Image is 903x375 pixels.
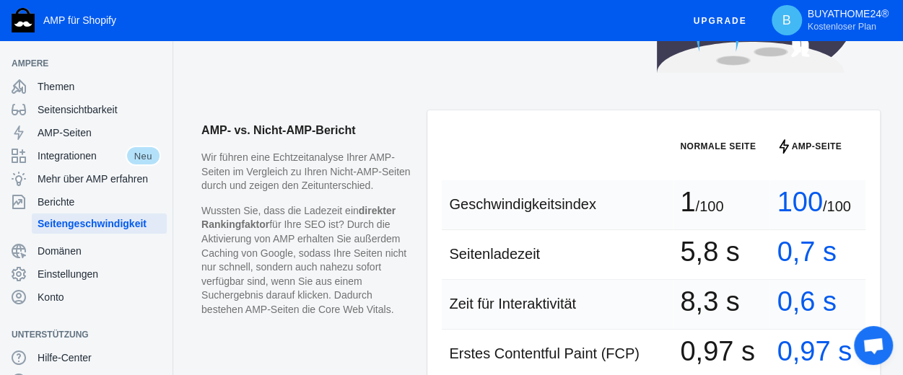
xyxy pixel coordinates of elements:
[449,296,576,312] font: Zeit für Interaktivität
[777,336,852,366] font: 0,97 s
[6,262,167,286] a: Einstellungen
[201,219,406,315] font: für Ihre SEO ist? Durch die Aktivierung von AMP erhalten Sie außerdem Caching von Google, sodass ...
[6,121,167,144] a: AMP-Seiten
[6,167,167,190] a: Mehr über AMP erfahren
[38,268,98,280] font: Einstellungen
[449,345,639,361] font: Erstes Contentful Paint (FCP)
[6,98,167,121] a: Seitensichtbarkeit
[777,237,836,267] font: 0,7 s
[38,352,92,363] font: Hilfe-Center
[201,124,355,136] font: AMP- vs. Nicht-AMP-Bericht
[777,286,836,317] font: 0,6 s
[32,213,167,234] a: Seitengeschwindigkeit
[38,104,118,115] font: Seitensichtbarkeit
[681,6,758,33] button: Upgrade
[38,81,74,92] font: Themen
[823,198,851,214] font: /100
[6,239,167,262] a: Domänen
[449,246,540,262] font: Seitenladezeit
[6,75,167,98] a: Themen
[12,8,35,32] img: Shop Sheriff Logo
[808,22,876,32] font: Kostenloser Plan
[12,330,89,340] font: Unterstützung
[6,190,167,213] a: Berichte
[680,187,695,217] font: 1
[12,58,48,69] font: AMPERE
[6,144,167,167] a: IntegrationenNeu
[680,237,739,267] font: 5,8 s
[777,187,822,217] font: 100
[43,14,116,26] font: AMP für Shopify
[38,173,148,185] font: Mehr über AMP erfahren
[38,127,92,138] font: AMP-Seiten
[38,291,64,303] font: Konto
[147,61,170,66] button: Einen Vertriebskanal hinzufügen
[38,196,74,208] font: Berichte
[38,245,82,257] font: Domänen
[693,16,746,26] font: Upgrade
[147,332,170,337] button: Einen Vertriebskanal hinzufügen
[134,150,152,161] font: Neu
[854,326,893,365] div: Chat öffnen
[6,286,167,309] a: Konto
[38,218,147,229] font: Seitengeschwindigkeit
[791,141,842,151] font: AMP-Seite
[680,141,756,151] font: Normale Seite
[680,336,755,366] font: 0,97 s
[201,151,410,191] font: Wir führen eine Echtzeitanalyse Ihrer AMP-Seiten im Vergleich zu Ihren Nicht-AMP-Seiten durch und...
[808,8,889,19] font: BUYATHOME24®
[449,196,596,212] font: Geschwindigkeitsindex
[782,13,790,27] font: B
[680,286,739,317] font: 8,3 s
[38,150,97,162] font: Integrationen
[695,198,723,214] font: /100
[201,205,359,216] font: Wussten Sie, dass die Ladezeit ein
